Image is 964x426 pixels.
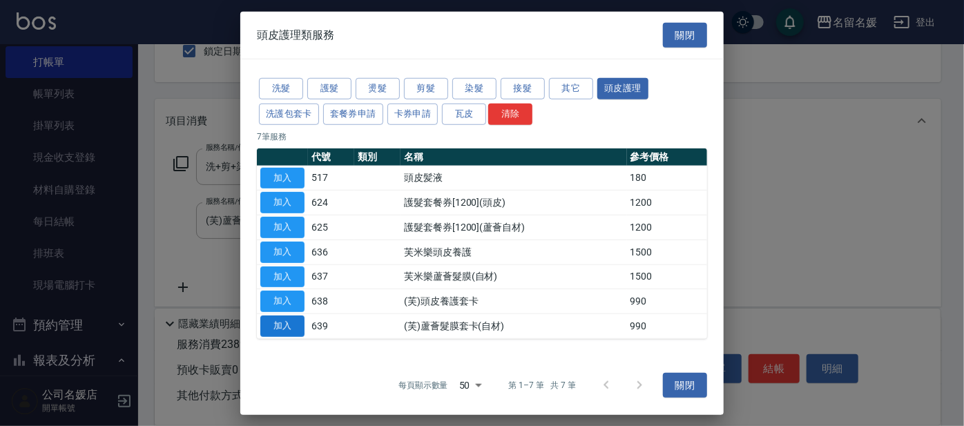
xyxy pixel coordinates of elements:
p: 第 1–7 筆 共 7 筆 [509,379,576,391]
th: 代號 [308,148,354,166]
td: 638 [308,289,354,314]
td: 頭皮髪液 [401,166,626,191]
td: 芙米樂蘆薈髮膜(自材) [401,264,626,289]
td: 990 [627,313,707,338]
button: 關閉 [663,22,707,48]
button: 瓦皮 [442,104,486,125]
td: 636 [308,240,354,264]
td: 625 [308,215,354,240]
button: 燙髮 [356,78,400,99]
button: 剪髮 [404,78,448,99]
button: 加入 [260,291,305,312]
p: 每頁顯示數量 [398,379,448,391]
td: 517 [308,166,354,191]
button: 染髮 [452,78,497,99]
td: 1200 [627,215,707,240]
div: 50 [454,367,487,404]
button: 加入 [260,217,305,238]
button: 加入 [260,316,305,337]
td: 639 [308,313,354,338]
td: (芙)頭皮養護套卡 [401,289,626,314]
button: 清除 [488,104,532,125]
button: 套餐券申請 [323,104,383,125]
button: 關閉 [663,372,707,398]
td: 1200 [627,191,707,215]
th: 類別 [354,148,401,166]
td: 990 [627,289,707,314]
td: 芙米樂頭皮養護 [401,240,626,264]
button: 加入 [260,242,305,263]
td: 護髮套餐券[1200](頭皮) [401,191,626,215]
th: 參考價格 [627,148,707,166]
button: 其它 [549,78,593,99]
button: 洗髮 [259,78,303,99]
button: 卡券申請 [387,104,438,125]
span: 頭皮護理類服務 [257,28,334,42]
td: 護髮套餐券[1200](蘆薈自材) [401,215,626,240]
p: 7 筆服務 [257,130,707,142]
button: 加入 [260,192,305,213]
td: 180 [627,166,707,191]
td: 637 [308,264,354,289]
button: 護髮 [307,78,351,99]
button: 接髮 [501,78,545,99]
td: (芙)蘆薈髮膜套卡(自材) [401,313,626,338]
button: 加入 [260,167,305,188]
td: 1500 [627,264,707,289]
td: 624 [308,191,354,215]
th: 名稱 [401,148,626,166]
button: 加入 [260,266,305,287]
button: 頭皮護理 [597,78,648,99]
button: 洗護包套卡 [259,104,319,125]
td: 1500 [627,240,707,264]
